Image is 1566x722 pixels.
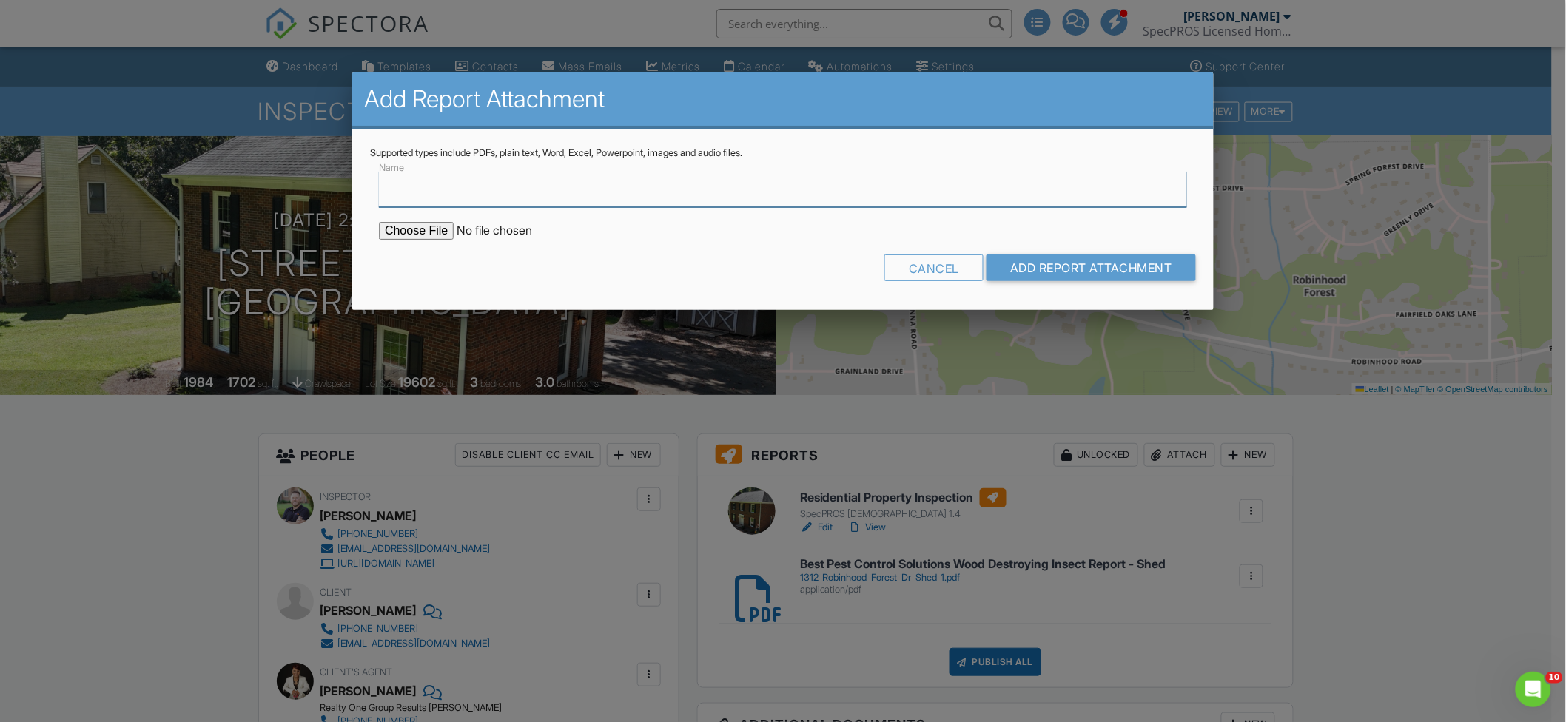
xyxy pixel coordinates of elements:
input: Add Report Attachment [987,254,1196,281]
span: 10 [1546,672,1563,684]
div: Supported types include PDFs, plain text, Word, Excel, Powerpoint, images and audio files. [370,147,1196,159]
label: Name [379,161,404,175]
iframe: Intercom live chat [1516,672,1551,707]
h2: Add Report Attachment [364,84,1202,114]
div: Cancel [884,254,984,281]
